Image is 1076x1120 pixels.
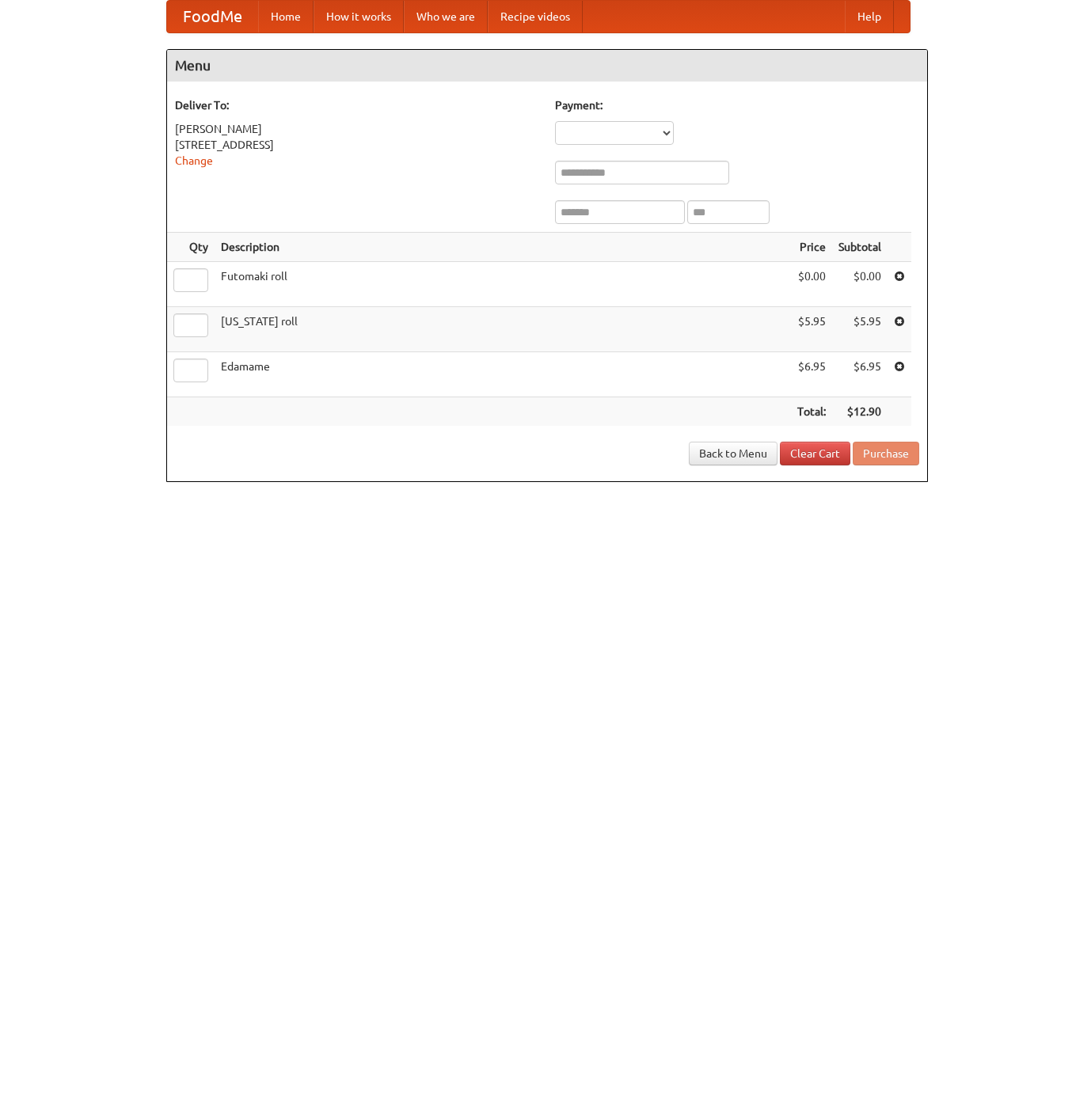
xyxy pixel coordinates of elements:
[314,1,404,32] a: How it works
[215,352,791,397] td: Edamame
[832,397,888,427] th: $12.90
[215,307,791,352] td: [US_STATE] roll
[175,154,213,167] a: Change
[555,97,919,113] h5: Payment:
[215,262,791,307] td: Futomaki roll
[791,397,832,427] th: Total:
[175,137,539,153] div: [STREET_ADDRESS]
[167,50,927,82] h4: Menu
[258,1,314,32] a: Home
[853,442,919,465] button: Purchase
[845,1,894,32] a: Help
[404,1,488,32] a: Who we are
[832,352,888,397] td: $6.95
[832,307,888,352] td: $5.95
[780,442,850,465] a: Clear Cart
[488,1,583,32] a: Recipe videos
[175,97,539,113] h5: Deliver To:
[791,352,832,397] td: $6.95
[689,442,778,465] a: Back to Menu
[791,307,832,352] td: $5.95
[175,121,539,137] div: [PERSON_NAME]
[832,262,888,307] td: $0.00
[167,1,258,32] a: FoodMe
[832,233,888,262] th: Subtotal
[791,262,832,307] td: $0.00
[167,233,215,262] th: Qty
[791,233,832,262] th: Price
[215,233,791,262] th: Description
